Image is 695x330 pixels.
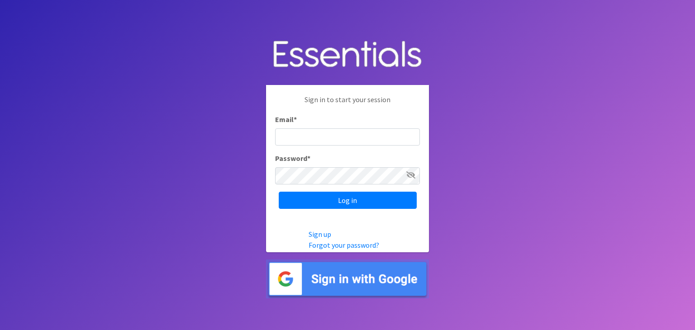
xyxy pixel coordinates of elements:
p: Sign in to start your session [275,94,420,114]
abbr: required [307,154,310,163]
input: Log in [279,192,417,209]
img: Human Essentials [266,32,429,78]
a: Sign up [309,230,331,239]
a: Forgot your password? [309,240,379,250]
label: Password [275,153,310,164]
img: Sign in with Google [266,259,429,299]
label: Email [275,114,297,125]
abbr: required [294,115,297,124]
